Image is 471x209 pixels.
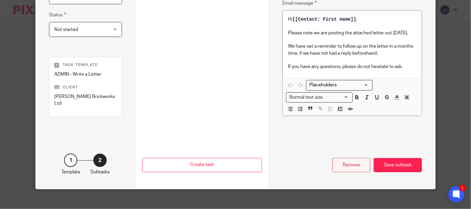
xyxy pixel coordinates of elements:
[90,169,110,175] p: Subtasks
[54,62,117,68] p: Task template
[286,92,353,103] div: Text styles
[54,71,117,78] p: ADMIN - Write a Letter
[142,158,262,172] button: Create task
[54,27,78,32] span: Not started
[292,17,356,22] span: [[Contact: First name]]
[54,85,117,90] p: Client
[288,30,416,36] p: Please note we are posting the attached letter out [DATE].
[61,169,80,175] p: Template
[306,80,373,90] div: Placeholders
[288,16,416,23] p: Hi ,
[332,158,370,172] div: Remove
[49,11,66,19] label: Status
[459,185,466,191] div: 1
[286,92,353,103] div: Search for option
[288,63,416,70] p: If you have any questions, please do not hesitate to ask.
[93,154,107,167] div: 2
[374,158,422,172] div: Save subtask
[64,154,77,167] div: 1
[325,94,349,101] input: Search for option
[54,93,117,107] p: [PERSON_NAME] Brickworks Ltd
[288,43,416,57] p: We have set a reminder to follow up on the letter in a months time, if we have not had a reply be...
[288,94,324,101] span: Normal text size
[306,80,373,90] div: Search for option
[307,82,369,89] input: Search for option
